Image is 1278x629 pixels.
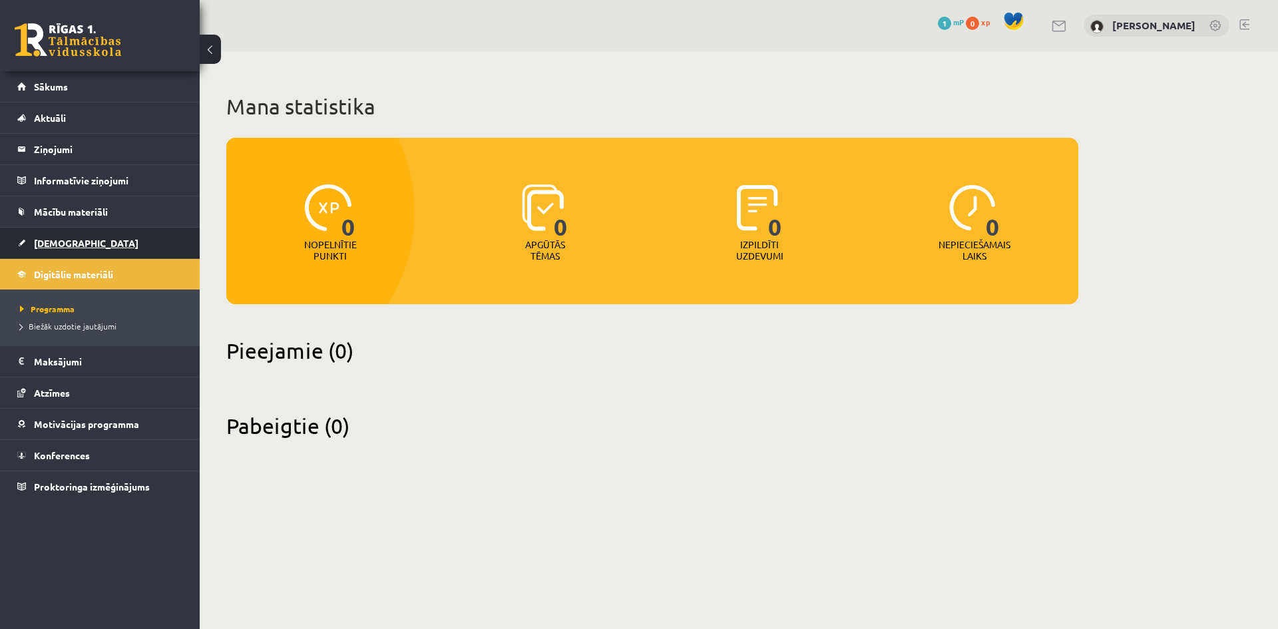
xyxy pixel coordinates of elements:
[966,17,996,27] a: 0 xp
[1090,20,1104,33] img: Ernests Muška
[554,184,568,239] span: 0
[17,71,183,102] a: Sākums
[522,184,564,231] img: icon-learned-topics-4a711ccc23c960034f471b6e78daf4a3bad4a20eaf4de84257b87e66633f6470.svg
[20,320,186,332] a: Biežāk uzdotie jautājumi
[17,196,183,227] a: Mācību materiāli
[986,184,1000,239] span: 0
[938,17,964,27] a: 1 mP
[226,93,1078,120] h1: Mana statistika
[304,239,357,262] p: Nopelnītie punkti
[34,112,66,124] span: Aktuāli
[953,17,964,27] span: mP
[15,23,121,57] a: Rīgas 1. Tālmācības vidusskola
[34,206,108,218] span: Mācību materiāli
[17,134,183,164] a: Ziņojumi
[17,103,183,133] a: Aktuāli
[34,165,183,196] legend: Informatīvie ziņojumi
[305,184,351,231] img: icon-xp-0682a9bc20223a9ccc6f5883a126b849a74cddfe5390d2b41b4391c66f2066e7.svg
[20,321,116,331] span: Biežāk uzdotie jautājumi
[737,184,778,231] img: icon-completed-tasks-ad58ae20a441b2904462921112bc710f1caf180af7a3daa7317a5a94f2d26646.svg
[17,165,183,196] a: Informatīvie ziņojumi
[17,409,183,439] a: Motivācijas programma
[17,471,183,502] a: Proktoringa izmēģinājums
[938,17,951,30] span: 1
[34,418,139,430] span: Motivācijas programma
[17,259,183,290] a: Digitālie materiāli
[34,449,90,461] span: Konferences
[17,346,183,377] a: Maksājumi
[949,184,996,231] img: icon-clock-7be60019b62300814b6bd22b8e044499b485619524d84068768e800edab66f18.svg
[20,304,75,314] span: Programma
[981,17,990,27] span: xp
[17,228,183,258] a: [DEMOGRAPHIC_DATA]
[34,81,68,93] span: Sākums
[34,481,150,493] span: Proktoringa izmēģinājums
[34,268,113,280] span: Digitālie materiāli
[20,303,186,315] a: Programma
[734,239,785,262] p: Izpildīti uzdevumi
[1112,19,1195,32] a: [PERSON_NAME]
[519,239,571,262] p: Apgūtās tēmas
[341,184,355,239] span: 0
[226,337,1078,363] h2: Pieejamie (0)
[226,413,1078,439] h2: Pabeigtie (0)
[34,387,70,399] span: Atzīmes
[17,440,183,471] a: Konferences
[34,346,183,377] legend: Maksājumi
[768,184,782,239] span: 0
[17,377,183,408] a: Atzīmes
[939,239,1010,262] p: Nepieciešamais laiks
[966,17,979,30] span: 0
[34,134,183,164] legend: Ziņojumi
[34,237,138,249] span: [DEMOGRAPHIC_DATA]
